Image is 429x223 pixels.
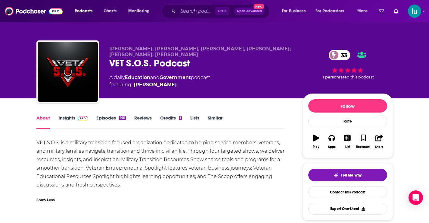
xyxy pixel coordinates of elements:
span: Podcasts [75,7,92,15]
img: VET S.O.S. Podcast [38,42,98,102]
input: Search podcasts, credits, & more... [178,6,215,16]
span: 33 [335,50,350,60]
a: Credits1 [160,115,182,129]
button: open menu [124,6,157,16]
span: rated this podcast [339,75,374,79]
span: Logged in as lusodano [408,5,421,18]
button: Export One-Sheet [308,203,387,215]
div: Apps [328,145,336,149]
div: Open Intercom Messenger [409,190,423,205]
div: Rate [308,115,387,127]
button: Apps [324,131,340,152]
span: [PERSON_NAME], [PERSON_NAME], [PERSON_NAME], [PERSON_NAME]; [PERSON_NAME]; [PERSON_NAME] [109,46,291,57]
button: Open AdvancedNew [234,8,265,15]
button: tell me why sparkleTell Me Why [308,169,387,181]
span: featuring [109,81,210,88]
div: Share [375,145,383,149]
span: Monitoring [128,7,150,15]
a: Contact This Podcast [308,186,387,198]
img: User Profile [408,5,421,18]
button: Bookmark [356,131,371,152]
div: Play [313,145,319,149]
button: open menu [312,6,353,16]
a: Episodes195 [96,115,126,129]
span: For Business [282,7,306,15]
a: Shawn Welsh [134,81,177,88]
span: 1 person [322,75,339,79]
button: Play [308,131,324,152]
a: Lists [190,115,199,129]
span: For Podcasters [316,7,344,15]
a: InsightsPodchaser Pro [58,115,88,129]
div: 1 [179,116,182,120]
div: A daily podcast [109,74,210,88]
div: 195 [119,116,126,120]
button: open menu [353,6,375,16]
button: Share [371,131,387,152]
span: Open Advanced [237,10,262,13]
span: and [150,75,160,80]
button: Follow [308,99,387,113]
span: Charts [104,7,117,15]
button: List [340,131,355,152]
button: Show profile menu [408,5,421,18]
a: Show notifications dropdown [376,6,387,16]
div: 33 1 personrated this podcast [303,46,393,83]
button: open menu [278,6,313,16]
span: More [357,7,368,15]
div: Search podcasts, credits, & more... [167,4,275,18]
a: Show notifications dropdown [391,6,401,16]
button: open menu [70,6,100,16]
a: Charts [100,6,120,16]
a: Similar [208,115,222,129]
a: Education [125,75,150,80]
a: About [36,115,50,129]
a: Reviews [134,115,152,129]
span: Tell Me Why [341,173,362,178]
div: VET S.O.S. is a military transition focused organization dedicated to helping service members, ve... [36,139,285,189]
img: Podchaser Pro [78,116,88,121]
a: 33 [329,50,350,60]
img: Podchaser - Follow, Share and Rate Podcasts [5,5,63,17]
a: Government [160,75,191,80]
span: Ctrl K [215,7,229,15]
div: List [345,145,350,149]
div: Bookmark [356,145,370,149]
span: New [253,4,264,9]
img: tell me why sparkle [334,173,338,178]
